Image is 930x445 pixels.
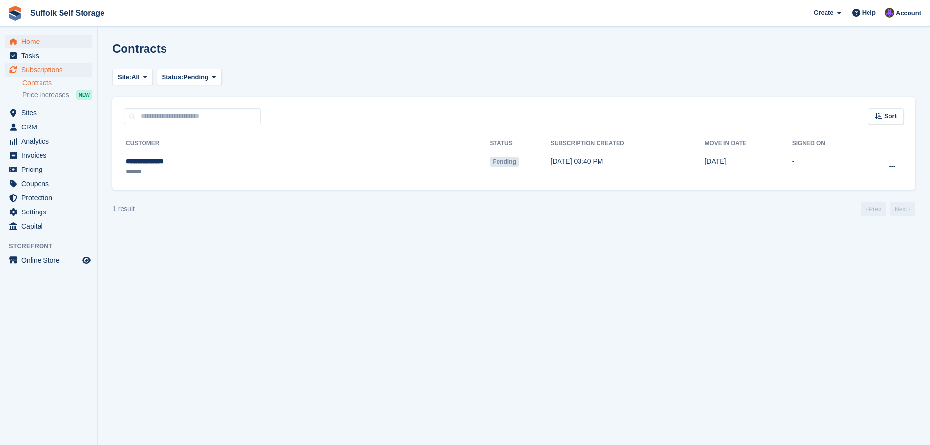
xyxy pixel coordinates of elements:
[862,8,876,18] span: Help
[21,254,80,267] span: Online Store
[5,219,92,233] a: menu
[792,136,861,151] th: Signed on
[21,63,80,77] span: Subscriptions
[22,78,92,87] a: Contracts
[21,106,80,120] span: Sites
[112,204,135,214] div: 1 result
[157,69,222,85] button: Status: Pending
[885,8,894,18] img: Emma
[112,69,153,85] button: Site: All
[26,5,108,21] a: Suffolk Self Storage
[704,151,792,182] td: [DATE]
[124,136,490,151] th: Customer
[21,191,80,205] span: Protection
[9,241,97,251] span: Storefront
[81,254,92,266] a: Preview store
[8,6,22,21] img: stora-icon-8386f47178a22dfd0bd8f6a31ec36ba5ce8667c1dd55bd0f319d3a0aa187defe.svg
[551,151,705,182] td: [DATE] 03:40 PM
[5,120,92,134] a: menu
[162,72,184,82] span: Status:
[112,42,167,55] h1: Contracts
[490,157,518,167] span: Pending
[118,72,131,82] span: Site:
[21,49,80,63] span: Tasks
[490,136,550,151] th: Status
[21,219,80,233] span: Capital
[131,72,140,82] span: All
[5,148,92,162] a: menu
[890,202,915,216] a: Next
[21,120,80,134] span: CRM
[5,35,92,48] a: menu
[5,205,92,219] a: menu
[859,202,917,216] nav: Page
[21,35,80,48] span: Home
[5,191,92,205] a: menu
[22,90,69,100] span: Price increases
[22,89,92,100] a: Price increases NEW
[861,202,886,216] a: Previous
[21,134,80,148] span: Analytics
[21,163,80,176] span: Pricing
[21,205,80,219] span: Settings
[5,134,92,148] a: menu
[5,163,92,176] a: menu
[704,136,792,151] th: Move in date
[5,63,92,77] a: menu
[5,106,92,120] a: menu
[5,177,92,191] a: menu
[76,90,92,100] div: NEW
[896,8,921,18] span: Account
[792,151,861,182] td: -
[884,111,897,121] span: Sort
[5,49,92,63] a: menu
[184,72,208,82] span: Pending
[21,148,80,162] span: Invoices
[5,254,92,267] a: menu
[814,8,833,18] span: Create
[551,136,705,151] th: Subscription created
[21,177,80,191] span: Coupons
